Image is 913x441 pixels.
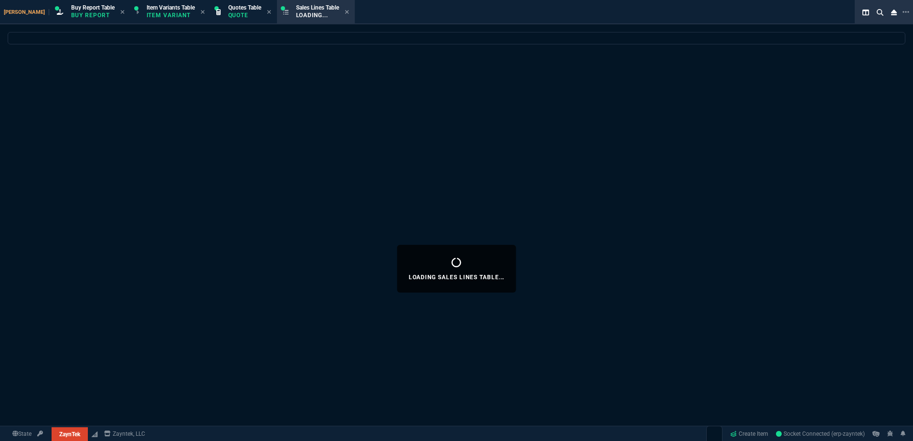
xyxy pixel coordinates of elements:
span: Sales Lines Table [296,4,339,11]
span: Buy Report Table [71,4,115,11]
nx-icon: Close Tab [120,9,125,16]
a: API TOKEN [34,430,46,438]
nx-icon: Close Tab [201,9,205,16]
span: [PERSON_NAME] [4,9,49,15]
span: Item Variants Table [147,4,195,11]
nx-icon: Close Workbench [887,7,901,18]
p: Loading... [296,11,339,19]
span: Quotes Table [228,4,261,11]
a: msbcCompanyName [101,430,148,438]
p: Item Variant [147,11,194,19]
nx-icon: Close Tab [267,9,271,16]
nx-icon: Split Panels [859,7,873,18]
span: Socket Connected (erp-zayntek) [776,430,865,437]
p: Quote [228,11,261,19]
nx-icon: Search [873,7,887,18]
a: Global State [10,430,34,438]
p: Loading Sales Lines Table... [409,273,505,281]
a: Create Item [726,427,772,441]
nx-icon: Open New Tab [902,8,909,17]
a: zB_FCwo4Jx1tlew7AAFJ [776,430,865,438]
p: Buy Report [71,11,115,19]
nx-icon: Close Tab [345,9,349,16]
